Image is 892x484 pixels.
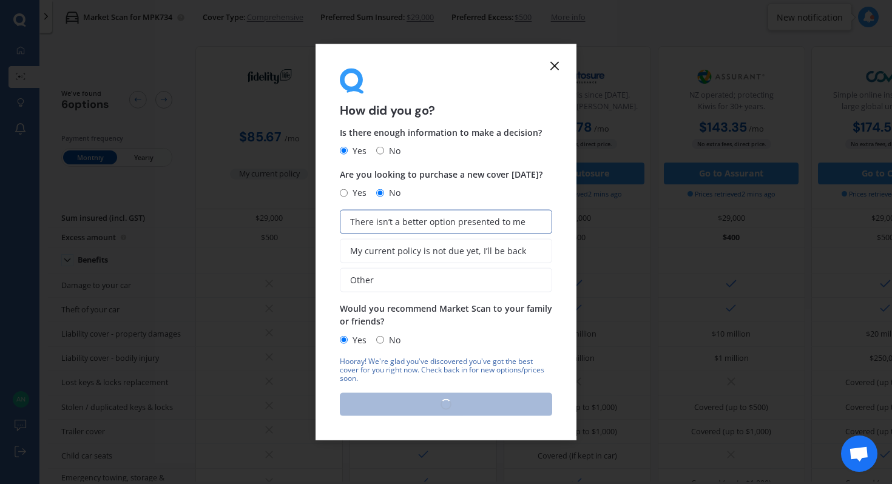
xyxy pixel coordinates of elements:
span: My current policy is not due yet, I’ll be back [350,246,526,256]
span: Is there enough information to make a decision? [340,126,542,138]
div: How did you go? [340,69,552,116]
input: No [376,189,384,197]
span: No [384,143,400,158]
div: Hooray! We're glad you've discovered you've got the best cover for you right now. Check back in f... [340,357,552,383]
span: Yes [348,332,367,347]
input: Yes [340,189,348,197]
a: Open chat [841,435,877,472]
span: Would you recommend Market Scan to your family or friends? [340,303,552,327]
span: There isn’t a better option presented to me [350,217,525,227]
input: Yes [340,147,348,155]
span: No [384,332,400,347]
span: Other [350,275,374,285]
span: Are you looking to purchase a new cover [DATE]? [340,169,542,180]
span: Yes [348,186,367,200]
input: No [376,147,384,155]
input: No [376,336,384,344]
input: Yes [340,336,348,344]
span: Yes [348,143,367,158]
span: No [384,186,400,200]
